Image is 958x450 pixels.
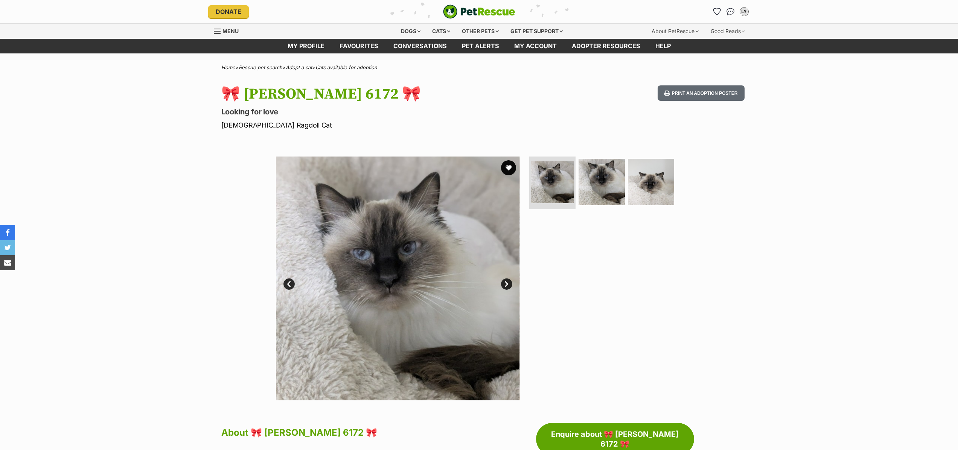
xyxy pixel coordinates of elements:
[531,161,574,203] img: Photo of 🎀 Cleo 6172 🎀
[705,24,750,39] div: Good Reads
[628,159,674,205] img: Photo of 🎀 Cleo 6172 🎀
[711,6,723,18] a: Favourites
[505,24,568,39] div: Get pet support
[221,106,540,117] p: Looking for love
[203,65,756,70] div: > > >
[239,64,282,70] a: Rescue pet search
[519,157,763,400] img: Photo of 🎀 Cleo 6172 🎀
[507,39,564,53] a: My account
[214,24,244,37] a: Menu
[454,39,507,53] a: Pet alerts
[286,64,312,70] a: Adopt a cat
[221,64,235,70] a: Home
[725,6,737,18] a: Conversations
[501,278,512,290] a: Next
[443,5,515,19] a: PetRescue
[726,8,734,15] img: chat-41dd97257d64d25036548639549fe6c8038ab92f7586957e7f3b1b290dea8141.svg
[221,424,532,441] h2: About 🎀 [PERSON_NAME] 6172 🎀
[740,8,748,15] div: LY
[222,28,239,34] span: Menu
[208,5,249,18] a: Donate
[315,64,377,70] a: Cats available for adoption
[711,6,750,18] ul: Account quick links
[427,24,455,39] div: Cats
[221,85,540,103] h1: 🎀 [PERSON_NAME] 6172 🎀
[457,24,504,39] div: Other pets
[386,39,454,53] a: conversations
[658,85,744,101] button: Print an adoption poster
[579,159,625,205] img: Photo of 🎀 Cleo 6172 🎀
[443,5,515,19] img: logo-cat-932fe2b9b8326f06289b0f2fb663e598f794de774fb13d1741a6617ecf9a85b4.svg
[280,39,332,53] a: My profile
[396,24,426,39] div: Dogs
[646,24,704,39] div: About PetRescue
[276,157,520,400] img: Photo of 🎀 Cleo 6172 🎀
[283,278,295,290] a: Prev
[501,160,516,175] button: favourite
[564,39,648,53] a: Adopter resources
[332,39,386,53] a: Favourites
[738,6,750,18] button: My account
[221,120,540,130] p: [DEMOGRAPHIC_DATA] Ragdoll Cat
[648,39,678,53] a: Help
